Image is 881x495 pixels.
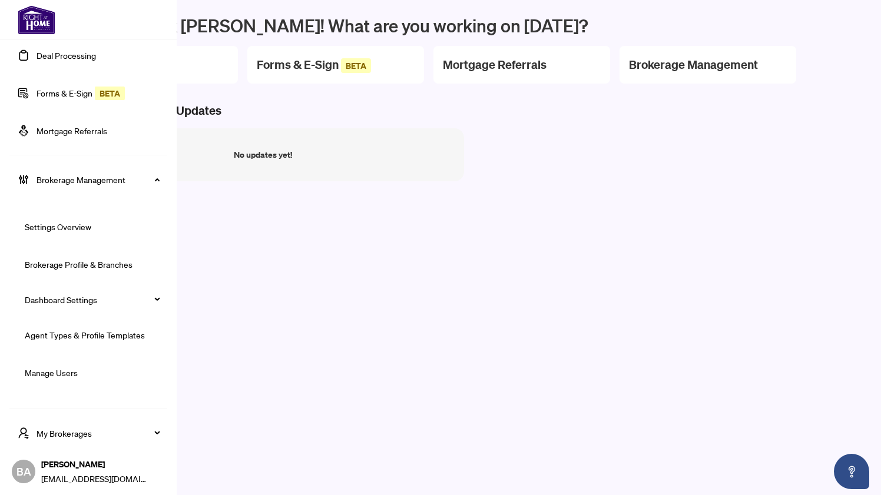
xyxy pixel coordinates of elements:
h1: Welcome back [PERSON_NAME]! What are you working on [DATE]? [61,14,867,36]
a: Manage Agents [25,405,83,416]
span: BA [16,463,31,480]
span: Brokerage Management [37,173,159,186]
a: Agent Types & Profile Templates [25,330,145,340]
img: logo [9,6,64,34]
button: Open asap [834,454,869,489]
a: Mortgage Referrals [37,125,107,136]
a: Deal Processing [37,50,96,61]
a: Settings Overview [25,221,91,232]
h2: Brokerage Management [629,57,758,73]
a: Manage Users [25,367,78,378]
a: Forms & E-SignBETA [37,88,125,98]
h2: Mortgage Referrals [443,57,547,73]
span: My Brokerages [37,427,159,440]
span: [EMAIL_ADDRESS][DOMAIN_NAME] [41,472,147,485]
a: Brokerage Profile & Branches [25,259,133,270]
span: BETA [341,58,371,73]
a: Dashboard Settings [25,294,97,305]
h3: Brokerage & Industry Updates [61,102,867,119]
span: user-switch [18,427,29,439]
span: Forms & E-Sign [257,57,371,72]
div: No updates yet! [234,148,292,161]
span: [PERSON_NAME] [41,458,147,471]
